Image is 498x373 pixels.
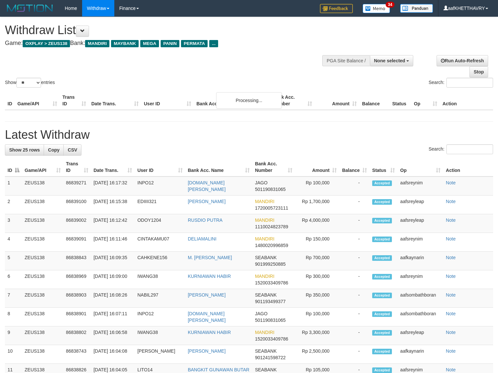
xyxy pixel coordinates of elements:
td: ZEUS138 [22,308,63,326]
td: - [339,252,370,270]
td: 7 [5,289,22,308]
td: 10 [5,345,22,364]
td: aafsreyleap [397,214,443,233]
a: Note [446,292,456,298]
td: Rp 3,300,000 [295,326,339,345]
td: ZEUS138 [22,289,63,308]
td: ZEUS138 [22,326,63,345]
span: Accepted [372,199,392,205]
label: Search: [429,144,493,154]
td: ZEUS138 [22,270,63,289]
a: Note [446,348,456,354]
td: 86838969 [63,270,91,289]
span: OXPLAY > ZEUS138 [23,40,70,47]
span: Copy 1520033409786 to clipboard [255,336,288,342]
td: Rp 700,000 [295,252,339,270]
td: IWANG38 [135,326,185,345]
a: CSV [63,144,81,155]
td: ZEUS138 [22,233,63,252]
td: [DATE] 16:17:32 [91,176,135,196]
span: MANDIRI [85,40,109,47]
a: Note [446,274,456,279]
td: aafsombathboran [397,289,443,308]
td: Rp 100,000 [295,308,339,326]
button: None selected [370,55,414,66]
td: [DATE] 16:12:42 [91,214,135,233]
th: Bank Acc. Number: activate to sort column ascending [252,158,295,176]
span: PANIN [161,40,179,47]
a: Note [446,199,456,204]
span: MANDIRI [255,274,274,279]
label: Search: [429,78,493,88]
a: [DOMAIN_NAME][PERSON_NAME] [188,180,226,192]
td: - [339,308,370,326]
td: [DATE] 16:09:00 [91,270,135,289]
input: Search: [446,78,493,88]
a: DELIAMALINI [188,236,216,241]
span: MANDIRI [255,199,274,204]
td: 1 [5,176,22,196]
span: Accepted [372,274,392,280]
td: 5 [5,252,22,270]
span: Accepted [372,218,392,223]
td: ZEUS138 [22,252,63,270]
span: Accepted [372,367,392,373]
td: [DATE] 16:04:08 [91,345,135,364]
td: [DATE] 16:09:35 [91,252,135,270]
th: Bank Acc. Name [194,91,270,110]
span: Accepted [372,255,392,261]
th: Op [411,91,440,110]
td: Rp 150,000 [295,233,339,252]
td: [DATE] 16:15:38 [91,196,135,214]
td: 86838901 [63,308,91,326]
td: 86839100 [63,196,91,214]
span: ... [209,40,218,47]
a: M. [PERSON_NAME] [188,255,232,260]
td: ZEUS138 [22,176,63,196]
a: Note [446,236,456,241]
td: [DATE] 16:06:58 [91,326,135,345]
td: Rp 2,500,000 [295,345,339,364]
span: MAYBANK [111,40,139,47]
span: Show 25 rows [9,147,40,153]
span: CSV [68,147,77,153]
span: MANDIRI [255,218,274,223]
td: CINTAKAMU07 [135,233,185,252]
span: Accepted [372,349,392,354]
td: - [339,345,370,364]
span: Copy 501190831065 to clipboard [255,187,285,192]
span: MANDIRI [255,330,274,335]
select: Showentries [16,78,41,88]
td: Rp 300,000 [295,270,339,289]
td: aafkaynarin [397,345,443,364]
td: 86839002 [63,214,91,233]
span: Accepted [372,293,392,298]
td: - [339,233,370,252]
td: 8 [5,308,22,326]
th: ID [5,91,15,110]
td: [PERSON_NAME] [135,345,185,364]
td: 86839091 [63,233,91,252]
td: IWANG38 [135,270,185,289]
td: CAHKENE156 [135,252,185,270]
a: Note [446,180,456,185]
th: User ID: activate to sort column ascending [135,158,185,176]
td: 86838743 [63,345,91,364]
span: Copy 501190831065 to clipboard [255,318,285,323]
a: [PERSON_NAME] [188,199,226,204]
td: - [339,326,370,345]
h4: Game: Bank: [5,40,326,47]
a: Note [446,255,456,260]
td: aafsreynim [397,176,443,196]
th: Game/API [15,91,60,110]
td: ZEUS138 [22,345,63,364]
a: KURNIAWAN HABIR [188,330,231,335]
td: 86839271 [63,176,91,196]
a: Note [446,330,456,335]
span: MANDIRI [255,236,274,241]
th: Status [390,91,411,110]
a: KURNIAWAN HABIR [188,274,231,279]
td: Rp 1,700,000 [295,196,339,214]
input: Search: [446,144,493,154]
img: MOTION_logo.png [5,3,55,13]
